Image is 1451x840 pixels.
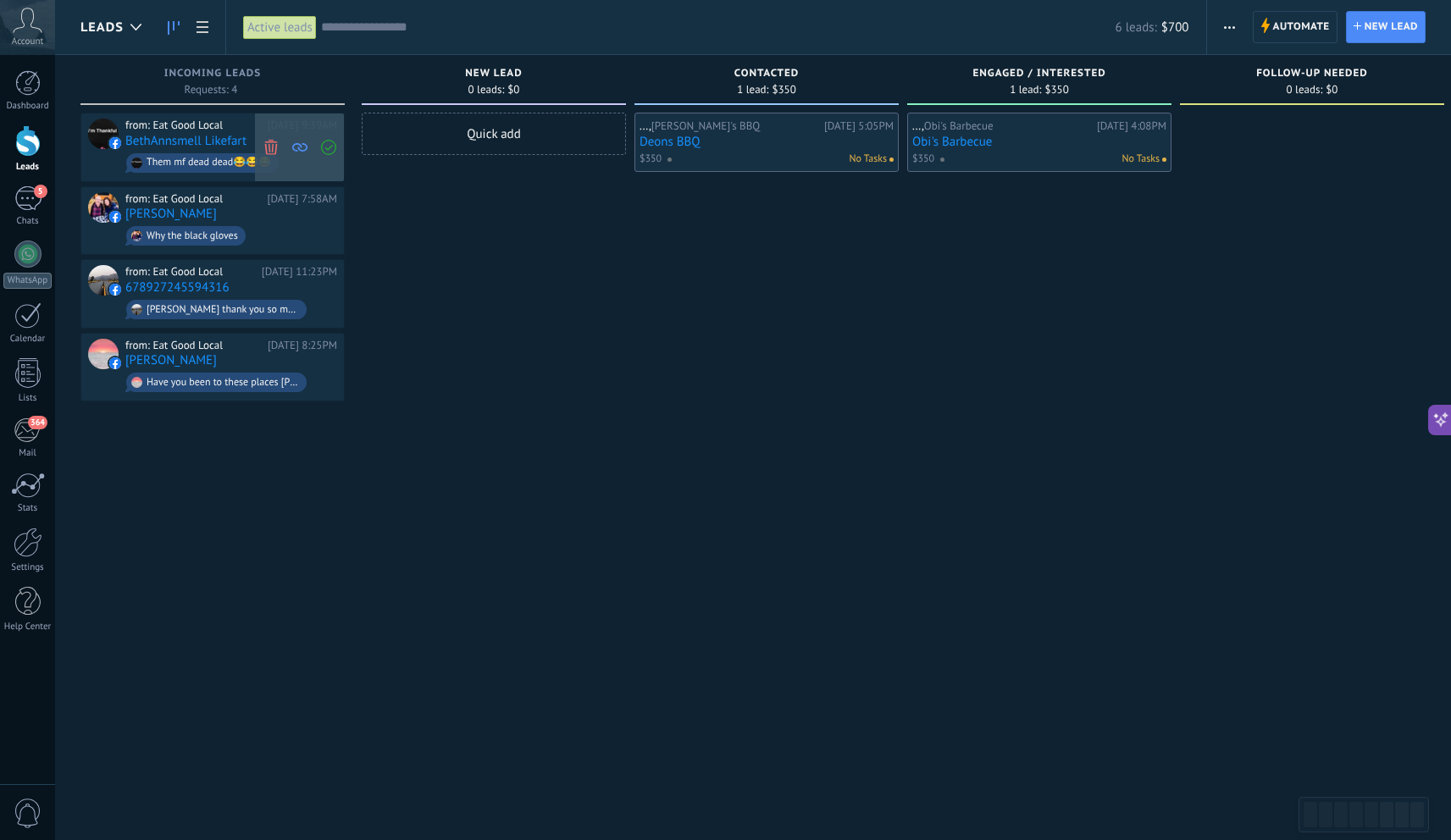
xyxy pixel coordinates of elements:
[125,353,217,367] a: [PERSON_NAME]
[734,68,799,80] span: Contacted
[912,135,1166,149] a: Obi's Barbecue
[507,85,519,95] span: $0
[640,135,894,149] a: Deons BBQ
[80,19,124,36] span: Leads
[651,119,760,133] span: [PERSON_NAME]'s BBQ
[643,68,890,82] div: Contacted
[370,68,618,82] div: New Lead
[185,85,238,95] span: Requests: 4
[889,157,894,162] span: No todo assigned
[88,119,119,149] div: BethAnnsmell Likefart
[916,68,1163,82] div: Engaged / Interested
[972,68,1105,80] span: Engaged / Interested
[912,119,1093,133] div: ...,
[125,265,256,279] div: from: Eat Good Local
[362,113,626,155] div: Quick add
[159,11,188,44] a: Leads
[1253,11,1337,43] a: Automate
[164,68,261,80] span: Incoming leads
[147,377,299,389] div: Have you been to these places [PERSON_NAME]
[1116,19,1157,36] span: 6 leads:
[1010,85,1041,95] span: 1 lead:
[3,448,53,459] div: Mail
[12,36,43,47] span: Account
[737,85,768,95] span: 1 lead:
[3,273,52,289] div: WhatsApp
[125,119,262,132] div: from: Eat Good Local
[188,11,217,44] a: List
[924,119,994,133] span: Obi's Barbecue
[640,152,662,167] span: $350
[147,230,238,242] div: Why the black gloves
[3,101,53,112] div: Dashboard
[147,304,299,316] div: [PERSON_NAME] thank you so much!
[1256,68,1368,80] span: Follow-Up Needed
[268,339,337,352] div: [DATE] 8:25PM
[1365,12,1418,42] span: New lead
[1217,11,1242,43] button: More
[1346,11,1426,43] a: New lead
[3,393,53,404] div: Lists
[125,207,217,221] a: [PERSON_NAME]
[88,265,119,296] div: 678927245594316
[268,192,337,206] div: [DATE] 7:58AM
[243,15,317,40] div: Active leads
[34,185,47,198] span: 5
[849,152,887,167] span: No Tasks
[88,339,119,369] div: Kate Meuninck
[1287,85,1323,95] span: 0 leads:
[1161,19,1189,36] span: $700
[1162,157,1166,162] span: No todo assigned
[109,357,121,369] img: facebook-sm.svg
[88,192,119,223] div: Charles Payne
[3,503,53,514] div: Stats
[147,157,271,169] div: Them mf dead dead😂😂😂
[109,284,121,296] img: facebook-sm.svg
[125,280,230,295] a: 678927245594316
[1326,85,1337,95] span: $0
[3,622,53,633] div: Help Center
[28,416,47,429] span: 364
[3,216,53,227] div: Chats
[640,119,820,133] div: ...,
[109,137,121,149] img: facebook-sm.svg
[3,562,53,573] div: Settings
[465,68,522,80] span: New Lead
[1097,119,1166,133] div: [DATE] 4:08PM
[125,192,262,206] div: from: Eat Good Local
[912,152,934,167] span: $350
[772,85,795,95] span: $350
[89,68,336,82] div: Incoming leads
[262,265,337,279] div: [DATE] 11:23PM
[125,134,246,148] a: BethAnnsmell Likefart
[125,339,262,352] div: from: Eat Good Local
[824,119,894,133] div: [DATE] 5:05PM
[3,162,53,173] div: Leads
[109,211,121,223] img: facebook-sm.svg
[1273,12,1330,42] span: Automate
[1121,152,1160,167] span: No Tasks
[3,334,53,345] div: Calendar
[1188,68,1436,82] div: Follow-Up Needed
[468,85,505,95] span: 0 leads:
[1044,85,1068,95] span: $350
